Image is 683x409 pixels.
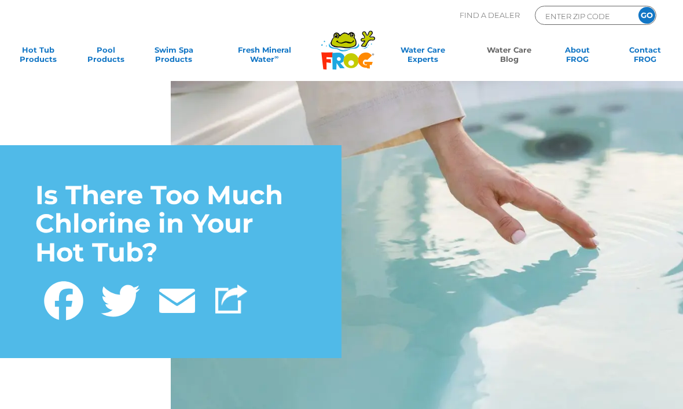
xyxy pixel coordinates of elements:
a: Fresh MineralWater∞ [215,45,314,68]
a: Facebook [35,275,92,323]
a: Email [149,275,205,323]
h1: Is There Too Much Chlorine in Your Hot Tub? [35,180,306,267]
a: Twitter [92,275,149,323]
a: ContactFROG [619,45,671,68]
a: Swim SpaProducts [148,45,200,68]
img: Share [215,285,247,314]
a: AboutFROG [551,45,604,68]
input: GO [638,7,655,24]
a: PoolProducts [79,45,132,68]
a: Water CareExperts [378,45,468,68]
input: Zip Code Form [544,9,622,23]
a: Hot TubProducts [12,45,64,68]
sup: ∞ [274,54,278,60]
a: Water CareBlog [483,45,535,68]
p: Find A Dealer [460,6,520,25]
